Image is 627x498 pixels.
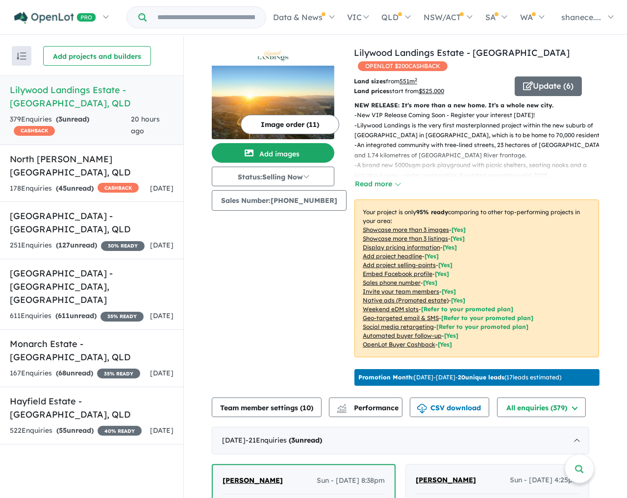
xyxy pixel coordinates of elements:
button: CSV download [410,398,489,417]
p: [DATE] - [DATE] - ( 17 leads estimated) [358,373,561,382]
strong: ( unread) [289,436,322,445]
span: [Yes] [438,341,452,348]
span: [DATE] [150,311,174,320]
h5: [GEOGRAPHIC_DATA] - [GEOGRAPHIC_DATA] , [GEOGRAPHIC_DATA] [10,267,174,306]
img: Openlot PRO Logo White [14,12,96,24]
span: [PERSON_NAME] [416,475,476,484]
span: 611 [58,311,70,320]
span: [ Yes ] [425,252,439,260]
button: Add images [212,143,334,163]
h5: Monarch Estate - [GEOGRAPHIC_DATA] , QLD [10,337,174,364]
a: [PERSON_NAME] [416,474,476,486]
u: Native ads (Promoted estate) [363,297,449,304]
p: Your project is only comparing to other top-performing projects in your area: - - - - - - - - - -... [354,199,599,357]
h5: Lilywood Landings Estate - [GEOGRAPHIC_DATA] , QLD [10,83,174,110]
span: 68 [58,369,66,377]
span: [DATE] [150,184,174,193]
b: 20 unique leads [458,373,504,381]
strong: ( unread) [55,311,97,320]
div: 251 Enquir ies [10,240,145,251]
span: 30 % READY [101,241,145,251]
u: Add project selling-points [363,261,436,269]
img: download icon [417,404,427,414]
div: [DATE] [212,427,589,454]
h5: [GEOGRAPHIC_DATA] - [GEOGRAPHIC_DATA] , QLD [10,209,174,236]
a: Lilywood Landings Estate - Lilywood LogoLilywood Landings Estate - Lilywood [212,46,334,139]
u: Showcase more than 3 images [363,226,449,233]
button: Image order (11) [241,115,339,134]
span: 40 % READY [98,426,142,436]
button: Update (6) [515,76,582,96]
sup: 2 [415,77,417,82]
strong: ( unread) [56,241,97,249]
span: [PERSON_NAME] [223,476,283,485]
b: Land prices [354,87,389,95]
u: Display pricing information [363,244,440,251]
span: [Refer to your promoted plan] [441,314,533,322]
u: OpenLot Buyer Cashback [363,341,435,348]
div: 167 Enquir ies [10,368,140,379]
span: 35 % READY [100,312,144,322]
u: 551 m [400,77,417,85]
span: 127 [58,241,70,249]
div: 178 Enquir ies [10,183,139,195]
button: Status:Selling Now [212,167,334,186]
u: Social media retargeting [363,323,434,330]
button: All enquiries (379) [497,398,586,417]
div: 379 Enquir ies [10,114,131,137]
b: Promotion Month: [358,373,414,381]
span: 10 [302,403,311,412]
button: Read more [354,178,401,190]
u: Sales phone number [363,279,421,286]
button: Add projects and builders [43,46,151,66]
span: [ Yes ] [451,226,466,233]
span: [ Yes ] [442,288,456,295]
h5: Hayfield Estate - [GEOGRAPHIC_DATA] , QLD [10,395,174,421]
p: - New VIP Release Coming Soon - Register your interest [DATE]! [354,110,607,120]
a: [PERSON_NAME] [223,475,283,487]
p: - An integrated community with tree-lined streets, 23 hectares of [GEOGRAPHIC_DATA] and 1.74 kilo... [354,140,607,160]
span: Sun - [DATE] 4:25pm [510,474,579,486]
span: [ Yes ] [435,270,449,277]
span: [Yes] [451,297,465,304]
u: Embed Facebook profile [363,270,432,277]
p: from [354,76,507,86]
button: Performance [329,398,402,417]
span: [ Yes ] [438,261,452,269]
span: 35 % READY [97,369,140,378]
u: Geo-targeted email & SMS [363,314,439,322]
span: [DATE] [150,426,174,435]
span: [Yes] [444,332,458,339]
u: Showcase more than 3 listings [363,235,448,242]
strong: ( unread) [56,115,89,124]
span: 3 [291,436,295,445]
button: Sales Number:[PHONE_NUMBER] [212,190,347,211]
span: CASHBACK [14,126,55,136]
span: [Refer to your promoted plan] [421,305,513,313]
strong: ( unread) [56,184,94,193]
span: Performance [338,403,399,412]
strong: ( unread) [56,426,94,435]
a: Lilywood Landings Estate - [GEOGRAPHIC_DATA] [354,47,570,58]
span: [ Yes ] [443,244,457,251]
span: 3 [58,115,62,124]
img: line-chart.svg [337,404,346,409]
span: OPENLOT $ 200 CASHBACK [358,61,448,71]
span: 20 hours ago [131,115,160,135]
span: Sun - [DATE] 8:38pm [317,475,385,487]
u: Add project headline [363,252,422,260]
span: [ Yes ] [423,279,437,286]
span: [ Yes ] [451,235,465,242]
p: start from [354,86,507,96]
span: 55 [59,426,67,435]
span: CASHBACK [98,183,139,193]
u: Weekend eDM slots [363,305,419,313]
b: Land sizes [354,77,386,85]
span: [Refer to your promoted plan] [436,323,528,330]
u: Invite your team members [363,288,439,295]
b: 95 % ready [416,208,448,216]
img: Lilywood Landings Estate - Lilywood [212,66,334,139]
img: Lilywood Landings Estate - Lilywood Logo [216,50,330,62]
p: - Lilywood Landings is the very first masterplanned project within the new suburb of [GEOGRAPHIC_... [354,121,607,141]
span: [DATE] [150,241,174,249]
